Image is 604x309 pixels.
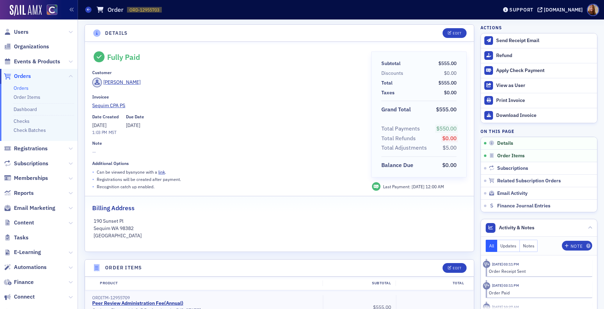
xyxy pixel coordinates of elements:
h4: Order Items [105,264,142,271]
span: • [92,183,94,190]
button: Notes [520,240,538,252]
a: Orders [14,85,29,91]
div: Order Paid [489,290,587,296]
div: Invoicee [92,94,109,100]
time: 10/2/2025 03:11 PM [492,262,519,267]
div: Print Invoice [496,97,594,104]
div: [DOMAIN_NAME] [544,7,583,13]
span: [DATE] [126,122,140,128]
div: Note [571,244,582,248]
span: E-Learning [14,248,41,256]
span: 12:00 AM [426,184,444,189]
time: 10/2/2025 03:11 PM [492,283,519,288]
a: link [158,169,165,175]
div: Total [396,280,469,286]
span: [DATE] [92,122,106,128]
span: Discounts [381,70,406,77]
div: [PERSON_NAME] [103,79,141,86]
span: Total Payments [381,125,422,133]
a: [PERSON_NAME] [92,78,141,87]
p: Recognition catch up enabled. [97,183,154,190]
h4: Actions [480,24,502,31]
div: Taxes [381,89,395,96]
div: Subtotal [381,60,400,67]
a: Orders [4,72,31,80]
a: Subscriptions [4,160,48,167]
span: Related Subscription Orders [497,178,561,184]
span: Content [14,219,34,227]
div: Send Receipt Email [496,38,594,44]
div: Total Adjustments [381,144,427,152]
button: Edit [443,28,467,38]
a: E-Learning [4,248,41,256]
span: Reports [14,189,34,197]
img: SailAMX [10,5,42,16]
div: Download Invoice [496,112,594,119]
div: Apply Check Payment [496,68,594,74]
span: Details [497,140,513,146]
button: Refund [481,48,597,63]
div: Due Date [126,114,144,119]
a: Download Invoice [481,108,597,123]
span: Profile [587,4,599,16]
span: Grand Total [381,105,413,114]
a: View Homepage [42,5,57,16]
a: Organizations [4,43,49,50]
span: Subtotal [381,60,403,67]
div: Edit [453,266,461,270]
a: Checks [14,118,30,124]
a: Automations [4,263,47,271]
span: — [92,149,361,156]
a: Check Batches [14,127,46,133]
a: Connect [4,293,35,301]
p: 190 Sunset Pl [94,217,466,225]
div: Note [92,141,102,146]
time: 1:03 PM [92,129,107,135]
span: Email Activity [497,190,527,197]
button: Send Receipt Email [481,33,597,48]
div: Subtotal [323,280,396,286]
div: Refund [496,53,594,59]
span: $0.00 [442,161,456,168]
div: Edit [453,31,461,35]
span: Order Items [497,153,525,159]
div: Total [381,79,392,87]
span: Subscriptions [497,165,528,172]
span: $0.00 [444,70,456,76]
span: $555.00 [436,106,456,113]
a: Dashboard [14,106,37,112]
span: • [92,176,94,183]
span: Users [14,28,29,36]
span: ORD-12955703 [129,7,159,13]
a: Sequim CPA PS [92,102,361,109]
button: Apply Check Payment [481,63,597,78]
a: Print Invoice [481,93,597,108]
span: Registrations [14,145,48,152]
span: $555.00 [438,60,456,66]
span: $555.00 [438,80,456,86]
div: Customer [92,70,112,75]
img: SailAMX [47,5,57,15]
p: Sequim WA 98382 [94,225,466,232]
a: Finance [4,278,34,286]
h1: Order [108,6,124,14]
div: View as User [496,82,594,89]
div: Grand Total [381,105,411,114]
p: Registrations will be created after payment. [97,176,181,182]
a: Order Items [14,94,40,100]
span: Memberships [14,174,48,182]
div: Discounts [381,70,403,77]
p: Can be viewed by anyone with a . [97,169,166,175]
span: Activity & Notes [499,224,534,231]
div: Last Payment: [383,183,444,190]
a: Users [4,28,29,36]
button: Note [562,241,592,251]
span: Total Refunds [381,134,418,143]
span: Subscriptions [14,160,48,167]
div: Fully Paid [107,53,140,62]
span: Sequim CPA PS [92,102,156,109]
h4: Details [105,30,128,37]
span: Taxes [381,89,397,96]
button: Updates [497,240,520,252]
button: [DOMAIN_NAME] [538,7,585,12]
